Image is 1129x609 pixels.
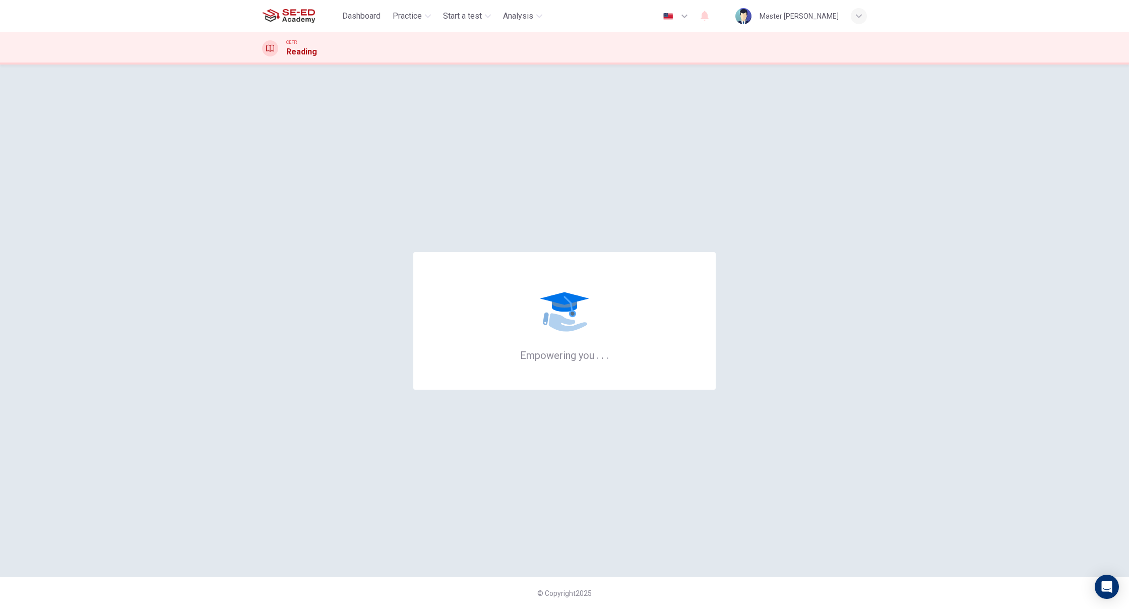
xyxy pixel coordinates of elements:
span: Practice [393,10,422,22]
div: Master [PERSON_NAME] [760,10,839,22]
span: Start a test [443,10,482,22]
button: Dashboard [338,7,385,25]
h6: . [596,346,599,362]
button: Practice [389,7,435,25]
h6: . [606,346,609,362]
img: Profile picture [735,8,751,24]
h1: Reading [286,46,317,58]
h6: . [601,346,604,362]
span: © Copyright 2025 [537,589,592,597]
span: Analysis [503,10,533,22]
a: SE-ED Academy logo [262,6,338,26]
button: Analysis [499,7,546,25]
span: CEFR [286,39,297,46]
button: Start a test [439,7,495,25]
img: SE-ED Academy logo [262,6,315,26]
h6: Empowering you [520,348,609,361]
img: en [662,13,674,20]
div: Open Intercom Messenger [1095,575,1119,599]
span: Dashboard [342,10,381,22]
